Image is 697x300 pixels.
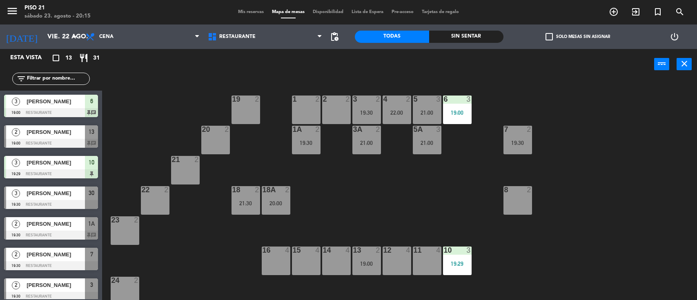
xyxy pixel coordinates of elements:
span: 3 [12,189,20,198]
div: sábado 23. agosto - 20:15 [24,12,91,20]
span: Mis reservas [234,10,268,14]
i: close [679,59,689,69]
div: 2 [406,96,411,103]
div: 19:30 [292,140,321,146]
span: 13 [65,53,72,63]
div: 2 [225,126,229,133]
span: [PERSON_NAME] [27,281,85,289]
div: 5A [414,126,414,133]
input: Filtrar por nombre... [26,74,89,83]
div: Todas [355,31,429,43]
div: 19:29 [443,261,472,267]
div: Piso 21 [24,4,91,12]
div: 12 [383,247,384,254]
div: Esta vista [4,53,59,63]
div: 2 [376,126,381,133]
span: Lista de Espera [347,10,387,14]
div: 4 [315,247,320,254]
div: 2 [527,126,532,133]
span: Tarjetas de regalo [418,10,463,14]
div: 2 [376,247,381,254]
div: 22:00 [383,110,411,116]
span: Mapa de mesas [268,10,309,14]
span: Disponibilidad [309,10,347,14]
div: 4 [383,96,384,103]
i: restaurant [79,53,89,63]
div: 19:00 [352,261,381,267]
div: 18A [263,186,263,193]
div: 21:00 [413,110,441,116]
div: 4 [406,247,411,254]
span: 2 [12,220,20,228]
i: filter_list [16,74,26,84]
div: 21:00 [413,140,441,146]
div: Sin sentar [429,31,503,43]
i: turned_in_not [653,7,663,17]
div: 21:00 [352,140,381,146]
div: 11 [414,247,414,254]
i: arrow_drop_down [70,32,80,42]
div: 2 [345,96,350,103]
i: exit_to_app [631,7,641,17]
div: 2 [315,126,320,133]
span: 6 [90,96,93,106]
span: check_box_outline_blank [546,33,553,40]
span: [PERSON_NAME] [27,220,85,228]
div: 5 [414,96,414,103]
span: 2 [12,281,20,289]
div: 3 [436,96,441,103]
span: 3 [12,98,20,106]
span: pending_actions [330,32,339,42]
div: 4 [345,247,350,254]
div: 3 [436,126,441,133]
div: 19:00 [443,110,472,116]
i: power_settings_new [670,32,679,42]
label: Solo mesas sin asignar [546,33,610,40]
div: 2 [194,156,199,163]
div: 19 [232,96,233,103]
div: 2 [164,186,169,193]
i: crop_square [51,53,61,63]
div: 18 [232,186,233,193]
span: [PERSON_NAME] [27,128,85,136]
div: 2 [285,186,290,193]
div: 19:30 [352,110,381,116]
span: 2 [12,251,20,259]
i: menu [6,5,18,17]
i: search [675,7,685,17]
span: Restaurante [219,34,256,40]
span: [PERSON_NAME] [27,158,85,167]
div: 4 [285,247,290,254]
span: 2 [12,128,20,136]
span: 3 [90,280,93,290]
div: 24 [111,277,112,284]
button: menu [6,5,18,20]
button: close [677,58,692,70]
div: 4 [436,247,441,254]
div: 2 [134,216,139,224]
span: 10 [89,158,94,167]
span: Cena [99,34,114,40]
div: 2 [315,96,320,103]
div: 3 [466,247,471,254]
span: Pre-acceso [387,10,418,14]
button: power_input [654,58,669,70]
div: 16 [263,247,263,254]
div: 2 [376,96,381,103]
span: 1A [88,219,95,229]
i: power_input [657,59,667,69]
span: 30 [89,188,94,198]
div: 2 [255,96,260,103]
